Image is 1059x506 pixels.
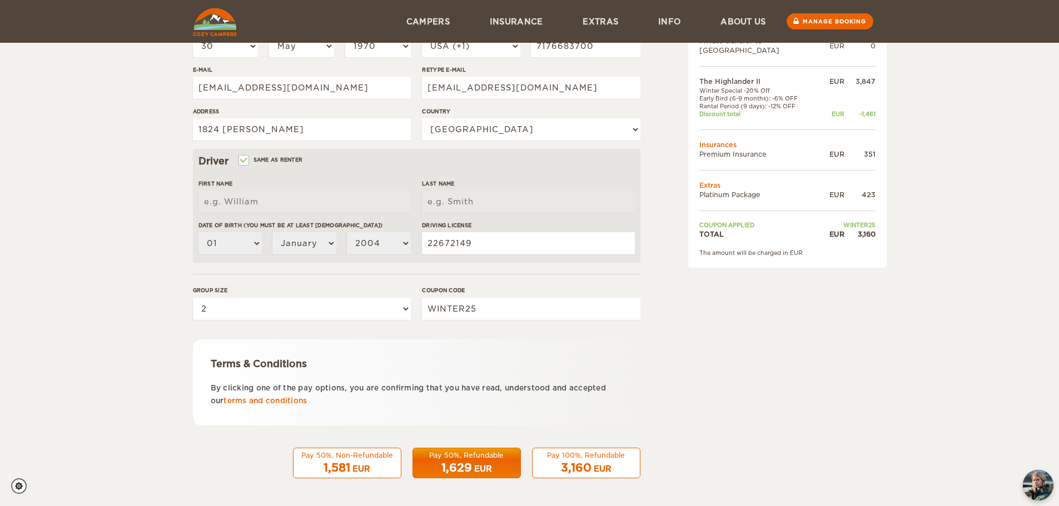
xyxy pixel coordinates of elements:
[193,118,411,141] input: e.g. Street, City, Zip Code
[193,77,411,99] input: e.g. example@example.com
[1023,470,1053,500] button: chat-button
[422,66,640,74] label: Retype E-mail
[819,149,844,159] div: EUR
[844,190,876,199] div: 423
[422,107,640,116] label: Country
[240,154,303,165] label: Same as renter
[198,154,635,168] div: Driver
[819,221,875,229] td: WINTER25
[211,357,623,370] div: Terms & Conditions
[699,36,829,55] td: Private transfer to [GEOGRAPHIC_DATA]
[193,286,411,294] label: Group size
[699,140,876,149] td: Insurances
[844,229,876,239] div: 3,160
[420,450,514,460] div: Pay 50%, Refundable
[699,77,819,86] td: The Highlander II
[198,179,411,188] label: First Name
[532,448,640,479] button: Pay 100%, Refundable 3,160 EUR
[11,478,34,494] a: Cookie settings
[699,110,819,118] td: Discount total
[819,190,844,199] div: EUR
[699,87,819,94] td: Winter Special -20% Off
[699,102,819,110] td: Rental Period (9 days): -12% OFF
[844,77,876,86] div: 3,847
[211,382,623,408] p: By clicking one of the pay options, you are confirming that you have read, understood and accepte...
[198,221,411,229] label: Date of birth (You must be at least [DEMOGRAPHIC_DATA])
[844,41,876,51] div: 0
[324,461,350,474] span: 1,581
[293,448,401,479] button: Pay 50%, Non-Refundable 1,581 EUR
[422,77,640,99] input: e.g. example@example.com
[240,158,247,165] input: Same as renter
[422,232,634,254] input: e.g. 14789654B
[844,149,876,159] div: 351
[422,179,634,188] label: Last Name
[531,35,640,57] input: e.g. 1 234 567 890
[699,229,819,239] td: TOTAL
[193,107,411,116] label: Address
[699,221,819,229] td: Coupon applied
[422,191,634,213] input: e.g. Smith
[412,448,521,479] button: Pay 50%, Refundable 1,629 EUR
[539,450,633,460] div: Pay 100%, Refundable
[819,229,844,239] div: EUR
[699,94,819,102] td: Early Bird (6-9 months): -6% OFF
[561,461,591,474] span: 3,160
[422,221,634,229] label: Driving License
[352,463,370,474] div: EUR
[829,41,844,51] div: EUR
[844,110,876,118] div: -1,461
[787,13,873,29] a: Manage booking
[594,463,611,474] div: EUR
[1023,470,1053,500] img: Freyja at Cozy Campers
[699,249,876,257] div: The amount will be charged in EUR
[441,461,472,474] span: 1,629
[422,286,640,294] label: Coupon code
[699,190,819,199] td: Platinum Package
[699,149,819,159] td: Premium Insurance
[819,77,844,86] div: EUR
[819,110,844,118] div: EUR
[193,66,411,74] label: E-mail
[198,191,411,213] input: e.g. William
[300,450,394,460] div: Pay 50%, Non-Refundable
[699,181,876,190] td: Extras
[193,8,237,36] img: Cozy Campers
[223,397,307,405] a: terms and conditions
[474,463,492,474] div: EUR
